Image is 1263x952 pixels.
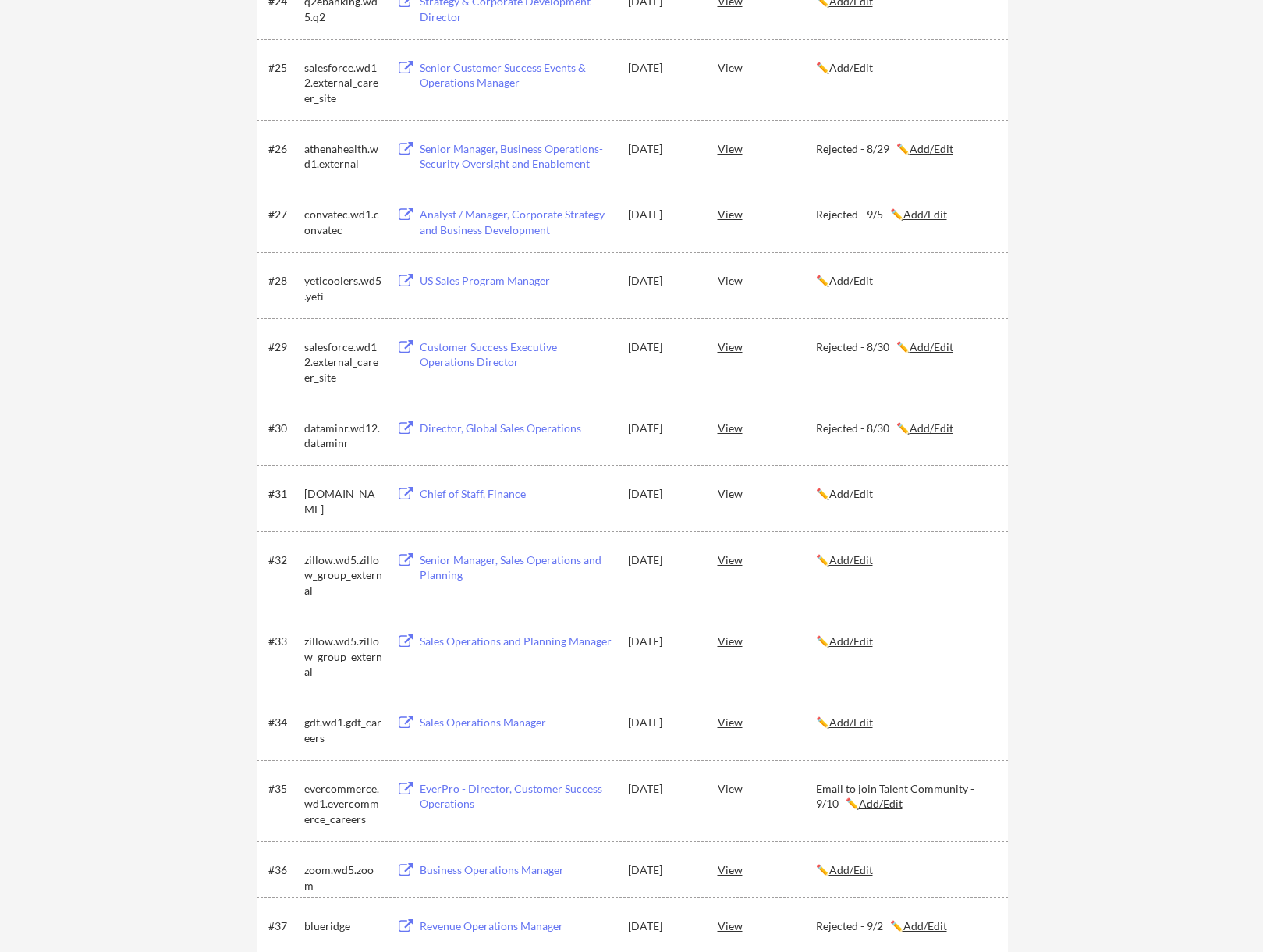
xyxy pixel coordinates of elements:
[304,715,382,745] div: gdt.wd1.gdt_careers
[829,61,873,74] u: Add/Edit
[910,142,953,155] u: Add/Edit
[268,421,299,436] div: #30
[816,715,994,730] div: ✏️
[420,486,613,502] div: Chief of Staff, Finance
[903,208,947,221] u: Add/Edit
[628,421,697,436] div: [DATE]
[718,53,816,81] div: View
[268,141,299,157] div: #26
[628,918,697,934] div: [DATE]
[628,486,697,502] div: [DATE]
[816,486,994,502] div: ✏️
[304,552,382,599] div: zillow.wd5.zillow_group_external
[420,60,613,91] div: Senior Customer Success Events & Operations Manager
[304,918,382,934] div: blueridge
[420,715,613,730] div: Sales Operations Manager
[420,781,613,812] div: EverPro - Director, Customer Success Operations
[268,634,299,649] div: #33
[718,627,816,655] div: View
[829,487,873,500] u: Add/Edit
[718,855,816,883] div: View
[304,60,382,106] div: salesforce.wd12.external_career_site
[304,486,382,517] div: [DOMAIN_NAME]
[816,552,994,568] div: ✏️
[304,141,382,172] div: athenahealth.wd1.external
[268,715,299,730] div: #34
[910,421,953,435] u: Add/Edit
[304,421,382,451] div: dataminr.wd12.dataminr
[816,60,994,76] div: ✏️
[304,273,382,304] div: yeticoolers.wd5.yeti
[628,862,697,878] div: [DATE]
[304,339,382,385] div: salesforce.wd12.external_career_site
[628,207,697,222] div: [DATE]
[268,60,299,76] div: #25
[628,141,697,157] div: [DATE]
[268,862,299,878] div: #36
[718,134,816,162] div: View
[268,781,299,797] div: #35
[628,273,697,289] div: [DATE]
[816,273,994,289] div: ✏️
[718,774,816,802] div: View
[304,207,382,237] div: convatec.wd1.convatec
[268,207,299,222] div: #27
[829,553,873,567] u: Add/Edit
[718,911,816,940] div: View
[420,273,613,289] div: US Sales Program Manager
[420,207,613,237] div: Analyst / Manager, Corporate Strategy and Business Development
[420,918,613,934] div: Revenue Operations Manager
[816,781,994,812] div: Email to join Talent Community - 9/10 ✏️
[718,266,816,294] div: View
[304,634,382,680] div: zillow.wd5.zillow_group_external
[420,141,613,172] div: Senior Manager, Business Operations- Security Oversight and Enablement
[420,339,613,370] div: Customer Success Executive Operations Director
[829,634,873,648] u: Add/Edit
[420,421,613,436] div: Director, Global Sales Operations
[628,552,697,568] div: [DATE]
[816,918,994,934] div: Rejected - 9/2 ✏️
[420,862,613,878] div: Business Operations Manager
[628,634,697,649] div: [DATE]
[859,797,903,810] u: Add/Edit
[816,207,994,222] div: Rejected - 9/5 ✏️
[718,414,816,442] div: View
[829,863,873,876] u: Add/Edit
[268,486,299,502] div: #31
[829,716,873,729] u: Add/Edit
[816,421,994,436] div: Rejected - 8/30 ✏️
[420,552,613,583] div: Senior Manager, Sales Operations and Planning
[816,634,994,649] div: ✏️
[718,200,816,228] div: View
[718,708,816,736] div: View
[628,715,697,730] div: [DATE]
[268,552,299,568] div: #32
[628,339,697,355] div: [DATE]
[829,274,873,287] u: Add/Edit
[718,545,816,574] div: View
[304,781,382,827] div: evercommerce.wd1.evercommerce_careers
[816,339,994,355] div: Rejected - 8/30 ✏️
[268,918,299,934] div: #37
[304,862,382,893] div: zoom.wd5.zoom
[268,339,299,355] div: #29
[718,332,816,361] div: View
[816,862,994,878] div: ✏️
[628,60,697,76] div: [DATE]
[910,340,953,353] u: Add/Edit
[816,141,994,157] div: Rejected - 8/29 ✏️
[420,634,613,649] div: Sales Operations and Planning Manager
[268,273,299,289] div: #28
[903,919,947,932] u: Add/Edit
[718,479,816,507] div: View
[628,781,697,797] div: [DATE]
